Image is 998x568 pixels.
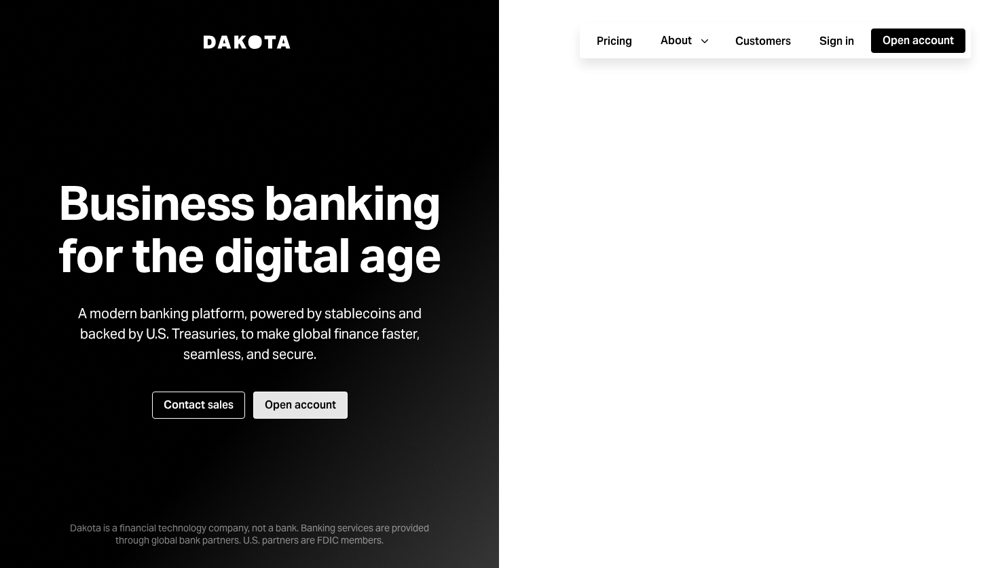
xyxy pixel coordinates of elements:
[724,29,802,54] button: Customers
[649,29,718,53] button: About
[152,392,245,419] button: Contact sales
[871,29,965,53] button: Open account
[661,33,692,48] div: About
[253,392,348,419] button: Open account
[724,28,802,54] a: Customers
[42,177,458,282] h1: Business banking for the digital age
[67,303,433,364] div: A modern banking platform, powered by stablecoins and backed by U.S. Treasuries, to make global f...
[585,29,644,54] button: Pricing
[808,28,866,54] a: Sign in
[585,28,644,54] a: Pricing
[808,29,866,54] button: Sign in
[46,500,454,546] div: Dakota is a financial technology company, not a bank. Banking services are provided through globa...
